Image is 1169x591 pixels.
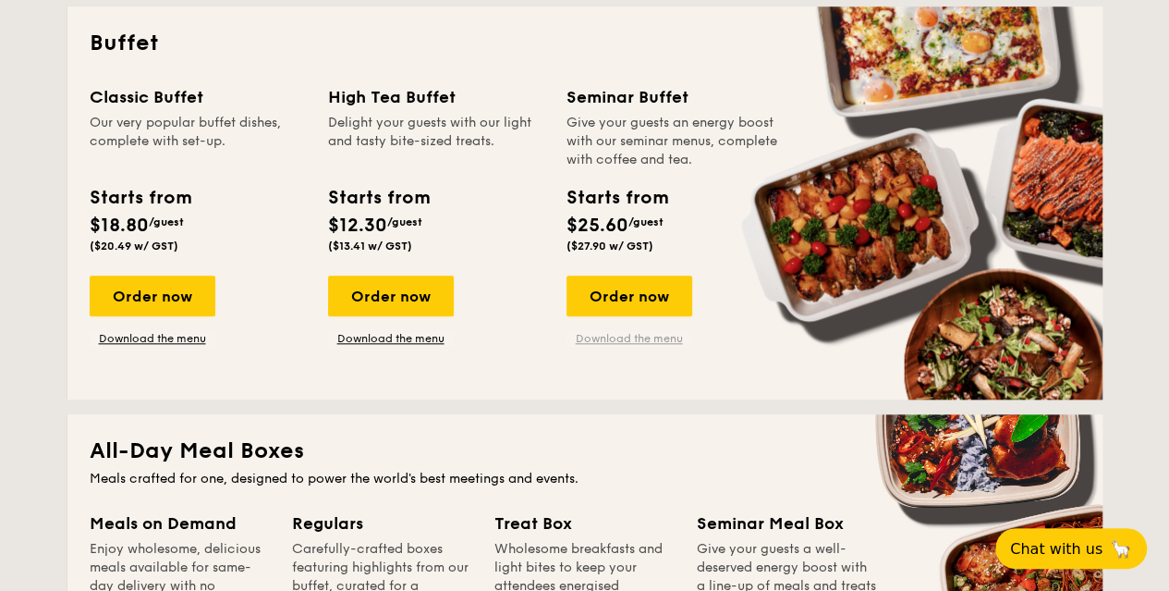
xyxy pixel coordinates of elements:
span: ($27.90 w/ GST) [566,240,653,252]
div: Meals crafted for one, designed to power the world's best meetings and events. [90,470,1080,488]
div: Order now [328,276,454,316]
span: /guest [149,215,184,228]
div: Our very popular buffet dishes, complete with set-up. [90,114,306,169]
div: Starts from [328,184,429,212]
div: Order now [90,276,215,316]
a: Download the menu [328,331,454,346]
button: Chat with us🦙 [995,528,1147,569]
div: Meals on Demand [90,511,270,536]
div: High Tea Buffet [328,84,544,110]
span: ($20.49 w/ GST) [90,240,178,252]
span: $12.30 [328,215,387,237]
span: $25.60 [566,215,628,237]
div: Give your guests an energy boost with our seminar menus, complete with coffee and tea. [566,114,783,169]
span: ($13.41 w/ GST) [328,240,412,252]
div: Seminar Buffet [566,84,783,110]
div: Order now [566,276,692,316]
span: $18.80 [90,215,149,237]
div: Starts from [90,184,190,212]
a: Download the menu [566,331,692,346]
h2: All-Day Meal Boxes [90,437,1080,466]
div: Classic Buffet [90,84,306,110]
div: Treat Box [494,511,675,536]
div: Starts from [566,184,667,212]
h2: Buffet [90,29,1080,58]
a: Download the menu [90,331,215,346]
span: 🦙 [1110,538,1132,560]
span: /guest [628,215,664,228]
span: Chat with us [1010,540,1102,558]
div: Seminar Meal Box [697,511,877,536]
div: Regulars [292,511,472,536]
span: /guest [387,215,422,228]
div: Delight your guests with our light and tasty bite-sized treats. [328,114,544,169]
